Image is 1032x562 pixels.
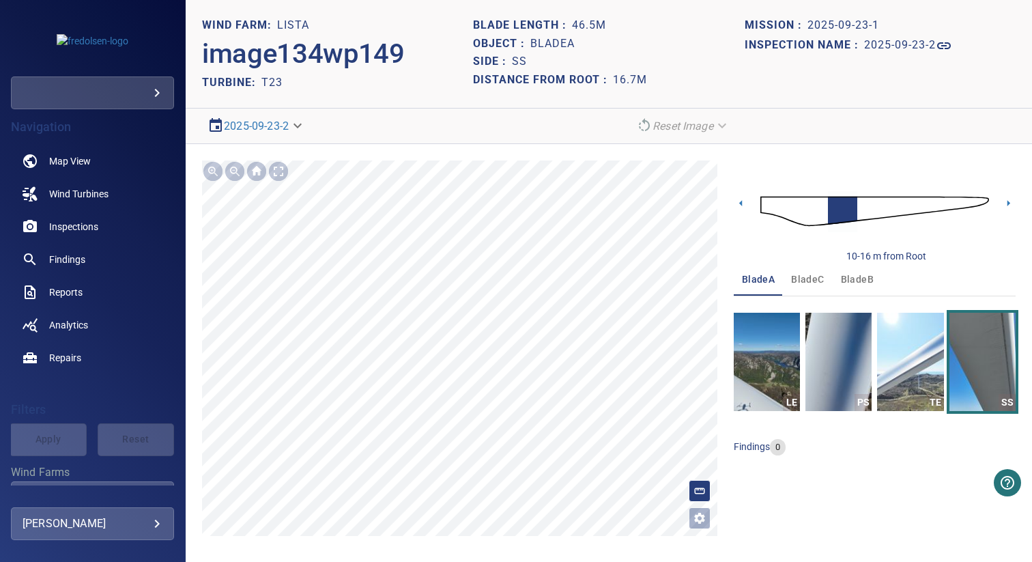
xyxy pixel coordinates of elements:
[268,160,289,182] img: Toggle full page
[11,309,174,341] a: analytics noActive
[23,513,162,535] div: [PERSON_NAME]
[261,76,283,89] h2: T23
[49,187,109,201] span: Wind Turbines
[49,285,83,299] span: Reports
[846,249,926,263] div: 10-16 m from Root
[11,276,174,309] a: reports noActive
[473,55,512,68] h1: Side :
[999,394,1016,411] div: SS
[11,481,174,514] div: Wind Farms
[49,220,98,234] span: Inspections
[11,210,174,243] a: inspections noActive
[473,19,572,32] h1: Blade length :
[49,154,91,168] span: Map View
[202,114,311,138] div: 2025-09-23-2
[745,19,807,32] h1: Mission :
[224,160,246,182] img: Zoom out
[49,253,85,266] span: Findings
[277,19,309,32] h1: Lista
[512,55,527,68] h1: SS
[864,38,952,54] a: 2025-09-23-2
[927,394,944,411] div: TE
[760,184,989,239] img: d
[11,403,174,417] h4: Filters
[864,39,936,52] h1: 2025-09-23-2
[530,38,575,51] h1: bladeA
[11,120,174,134] h4: Navigation
[734,313,800,411] a: LE
[742,271,775,288] span: bladeA
[11,76,174,109] div: fredolsen
[246,160,268,182] img: Go home
[202,19,277,32] h1: WIND FARM:
[653,120,713,132] em: Reset Image
[949,313,1016,411] a: SS
[49,318,88,332] span: Analytics
[202,160,224,182] img: Zoom in
[631,114,735,138] div: Reset Image
[57,34,128,48] img: fredolsen-logo
[11,467,174,478] label: Wind Farms
[877,313,943,411] a: TE
[613,74,647,87] h1: 16.7m
[734,441,770,452] span: findings
[745,39,864,52] h1: Inspection name :
[473,74,613,87] h1: Distance from root :
[855,394,872,411] div: PS
[572,19,606,32] h1: 46.5m
[473,38,530,51] h1: Object :
[841,271,874,288] span: bladeB
[689,507,711,529] button: Open image filters and tagging options
[805,313,872,411] a: PS
[202,38,405,70] h2: image134wp149
[11,178,174,210] a: windturbines noActive
[807,19,879,32] h1: 2025-09-23-1
[11,145,174,178] a: map noActive
[202,76,261,89] h2: TURBINE:
[11,243,174,276] a: findings noActive
[224,120,289,132] a: 2025-09-23-2
[783,394,800,411] div: LE
[791,271,824,288] span: bladeC
[11,341,174,374] a: repairs noActive
[770,441,786,454] span: 0
[49,351,81,365] span: Repairs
